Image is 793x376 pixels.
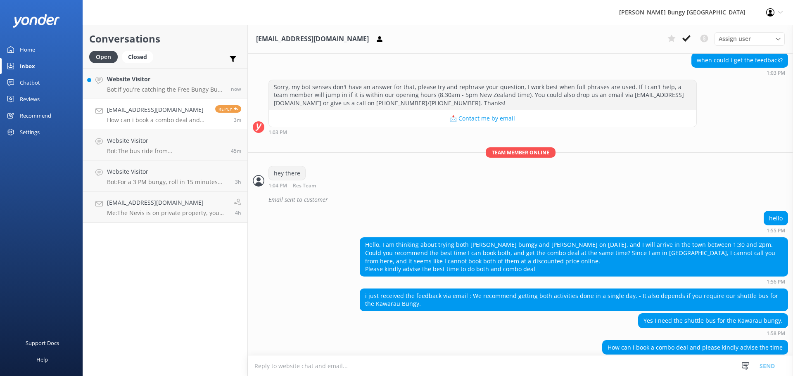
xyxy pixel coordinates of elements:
[12,14,60,28] img: yonder-white-logo.png
[767,331,785,336] strong: 1:58 PM
[268,193,788,207] div: Email sent to customer
[764,227,788,233] div: Oct 11 2025 01:55pm (UTC +13:00) Pacific/Auckland
[89,31,241,47] h2: Conversations
[360,289,788,311] div: i just received the feedback via email : We recommend getting both activities done in a single da...
[107,198,228,207] h4: [EMAIL_ADDRESS][DOMAIN_NAME]
[268,129,697,135] div: Oct 11 2025 01:03pm (UTC +13:00) Pacific/Auckland
[767,228,785,233] strong: 1:55 PM
[20,124,40,140] div: Settings
[83,130,247,161] a: Website VisitorBot:The bus ride from [GEOGRAPHIC_DATA] to the [GEOGRAPHIC_DATA] location takes ab...
[256,34,369,45] h3: [EMAIL_ADDRESS][DOMAIN_NAME]
[122,51,153,63] div: Closed
[235,178,241,185] span: Oct 11 2025 11:00am (UTC +13:00) Pacific/Auckland
[360,279,788,284] div: Oct 11 2025 01:56pm (UTC +13:00) Pacific/Auckland
[83,68,247,99] a: Website VisitorBot:If you're catching the Free Bungy Bus, rock up 30 minutes before the bus depar...
[269,166,305,180] div: hey there
[253,193,788,207] div: 2025-10-11T00:08:21.964
[20,91,40,107] div: Reviews
[764,211,788,225] div: hello
[719,34,751,43] span: Assign user
[603,341,788,355] div: How can i book a combo deal and please kindly advise the time
[691,70,788,76] div: Oct 11 2025 01:03pm (UTC +13:00) Pacific/Auckland
[215,105,241,113] span: Reply
[20,58,35,74] div: Inbox
[767,71,785,76] strong: 1:03 PM
[486,147,556,158] span: Team member online
[231,85,241,92] span: Oct 11 2025 02:02pm (UTC +13:00) Pacific/Auckland
[269,80,696,110] div: Sorry, my bot senses don't have an answer for that, please try and rephrase your question, I work...
[107,147,225,155] p: Bot: The bus ride from [GEOGRAPHIC_DATA] to the [GEOGRAPHIC_DATA] location takes about 45 minutes...
[293,183,316,189] span: Res Team
[20,74,40,91] div: Chatbot
[268,130,287,135] strong: 1:03 PM
[715,32,785,45] div: Assign User
[107,209,228,217] p: Me: The Nevis is on private property, you will not be able to get there otherwise. You may head o...
[268,182,343,189] div: Oct 11 2025 01:04pm (UTC +13:00) Pacific/Auckland
[234,116,241,123] span: Oct 11 2025 01:59pm (UTC +13:00) Pacific/Auckland
[83,99,247,130] a: [EMAIL_ADDRESS][DOMAIN_NAME]How can i book a combo deal and please kindly advise the timeReply3m
[83,192,247,223] a: [EMAIL_ADDRESS][DOMAIN_NAME]Me:The Nevis is on private property, you will not be able to get ther...
[26,335,59,351] div: Support Docs
[107,136,225,145] h4: Website Visitor
[107,116,209,124] p: How can i book a combo deal and please kindly advise the time
[20,107,51,124] div: Recommend
[107,75,225,84] h4: Website Visitor
[20,41,35,58] div: Home
[268,183,287,189] strong: 1:04 PM
[122,52,157,61] a: Closed
[107,178,229,186] p: Bot: For a 3 PM bungy, roll in 15 minutes early if you're driving yourself. If you're catching th...
[638,330,788,336] div: Oct 11 2025 01:58pm (UTC +13:00) Pacific/Auckland
[83,161,247,192] a: Website VisitorBot:For a 3 PM bungy, roll in 15 minutes early if you're driving yourself. If you'...
[235,209,241,216] span: Oct 11 2025 09:09am (UTC +13:00) Pacific/Auckland
[107,167,229,176] h4: Website Visitor
[231,147,241,154] span: Oct 11 2025 01:17pm (UTC +13:00) Pacific/Auckland
[639,314,788,328] div: Yes I need the shuttle bus for the Kawarau bungy.
[89,51,118,63] div: Open
[107,86,225,93] p: Bot: If you're catching the Free Bungy Bus, rock up 30 minutes before the bus departure time. If ...
[36,351,48,368] div: Help
[692,53,788,67] div: when could i get the feedback?
[360,238,788,276] div: Hello, I am thinking about trying both [PERSON_NAME] bumgy and [PERSON_NAME] on [DATE], and I wil...
[107,105,209,114] h4: [EMAIL_ADDRESS][DOMAIN_NAME]
[89,52,122,61] a: Open
[767,279,785,284] strong: 1:56 PM
[269,110,696,127] button: 📩 Contact me by email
